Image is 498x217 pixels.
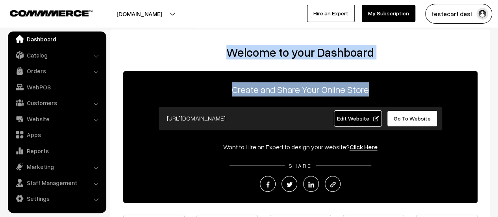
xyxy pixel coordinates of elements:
a: Staff Management [10,176,104,190]
a: Orders [10,64,104,78]
img: user [476,8,488,20]
span: Go To Website [394,115,431,122]
a: Marketing [10,160,104,174]
button: [DOMAIN_NAME] [89,4,190,24]
a: Customers [10,96,104,110]
div: Want to Hire an Expert to design your website? [123,142,478,152]
a: Edit Website [334,110,382,127]
a: Reports [10,144,104,158]
a: Hire an Expert [307,5,355,22]
a: Click Here [350,143,378,151]
span: Edit Website [337,115,379,122]
a: Website [10,112,104,126]
span: SHARE [285,162,316,169]
a: My Subscription [362,5,415,22]
a: Dashboard [10,32,104,46]
a: WebPOS [10,80,104,94]
a: Settings [10,191,104,206]
h2: Welcome to your Dashboard [118,45,482,59]
a: Catalog [10,48,104,62]
button: festecart desi [425,4,492,24]
a: COMMMERCE [10,8,79,17]
a: Apps [10,128,104,142]
p: Create and Share Your Online Store [123,82,478,96]
img: COMMMERCE [10,10,93,16]
a: Go To Website [387,110,438,127]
